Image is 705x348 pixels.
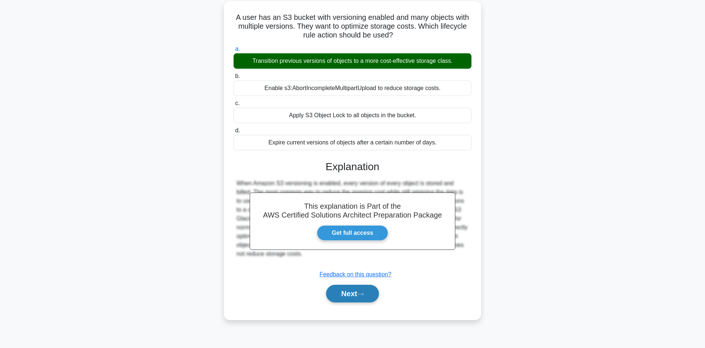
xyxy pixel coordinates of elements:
span: b. [235,73,240,79]
a: Get full access [317,225,388,241]
a: Feedback on this question? [319,271,391,277]
button: Next [326,285,379,302]
div: Apply S3 Object Lock to all objects in the bucket. [234,108,471,123]
div: Enable s3:AbortIncompleteMultipartUpload to reduce storage costs. [234,80,471,96]
div: Transition previous versions of objects to a more cost-effective storage class. [234,53,471,69]
h3: Explanation [238,161,467,173]
div: When Amazon S3 versioning is enabled, every version of every object is stored and billed. The mos... [236,179,469,258]
div: Expire current versions of objects after a certain number of days. [234,135,471,150]
h5: A user has an S3 bucket with versioning enabled and many objects with multiple versions. They wan... [233,13,472,40]
span: a. [235,46,240,52]
span: c. [235,100,239,106]
span: d. [235,127,240,133]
